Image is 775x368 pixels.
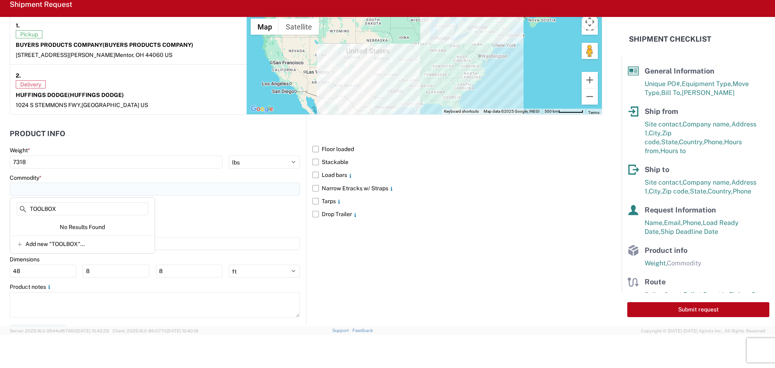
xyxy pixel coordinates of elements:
span: Server: 2025.16.0-9544af67660 [10,328,109,333]
span: State, [661,138,679,146]
span: [STREET_ADDRESS][PERSON_NAME] [16,52,115,58]
span: Add new "TOOLBOX"... [25,240,85,248]
span: Pallet Count in Pickup Stops equals Pallet Count in delivery stops [645,291,769,307]
span: Bill To, [661,89,682,97]
span: Phone, [704,138,724,146]
a: Open this area in Google Maps (opens a new window) [249,104,275,114]
button: Add hazmat info [10,325,66,340]
label: Tarps [312,195,602,208]
button: Map Scale: 500 km per 58 pixels [542,109,586,114]
span: [GEOGRAPHIC_DATA] US [82,102,148,108]
span: Ship to [645,165,669,174]
button: Keyboard shortcuts [444,109,479,114]
span: Map data ©2025 Google, INEGI [484,109,540,114]
strong: 2. [16,70,21,80]
span: State, [690,187,708,195]
span: Client: 2025.16.0-8fc0770 [113,328,198,333]
span: Phone, [683,219,703,227]
label: Commodity [10,174,42,181]
button: Zoom in [582,72,598,88]
input: H [156,265,222,278]
span: Product info [645,246,687,254]
label: Weight [10,147,30,154]
span: Equipment Type, [682,80,733,88]
span: Site contact, [645,179,683,186]
span: Ship Deadline Date [660,228,718,236]
span: 500 km [545,109,558,114]
span: Mentor, OH 44060 US [115,52,172,58]
input: L [10,265,76,278]
span: Site contact, [645,120,683,128]
div: No Results Found [12,219,153,236]
span: [DATE] 10:42:29 [76,328,109,333]
span: Company name, [683,179,731,186]
input: W [83,265,149,278]
button: Map camera controls [582,14,598,30]
span: City, [649,187,662,195]
span: Unique PO#, [645,80,682,88]
label: Product notes [10,283,52,290]
label: Stackable [312,156,602,168]
span: Name, [645,219,664,227]
label: Floor loaded [312,143,602,156]
span: [PERSON_NAME] [682,89,735,97]
span: (BUYERS PRODUCTS COMPANY) [103,42,193,48]
strong: HUFFINGS DODGE [16,92,124,98]
span: Company name, [683,120,731,128]
span: City, [649,129,662,137]
a: Feedback [352,328,373,333]
span: General Information [645,67,714,75]
span: Copyright © [DATE]-[DATE] Agistix Inc., All Rights Reserved [641,327,765,334]
span: Zip code, [662,187,690,195]
span: Weight, [645,259,667,267]
a: Terms [588,110,599,115]
span: Route [645,278,666,286]
span: Pallet Count, [645,291,683,299]
span: [DATE] 10:40:19 [167,328,198,333]
span: Delivery [16,80,46,88]
span: (HUFFINGS DODGE) [68,92,124,98]
span: 1024 S STEMMONS FWY, [16,102,82,108]
span: Ship from [645,107,678,116]
a: Support [332,328,352,333]
button: Zoom out [582,88,598,105]
label: Load bars [312,168,602,181]
strong: 1. [16,20,20,30]
button: Submit request [627,302,769,317]
span: Hours to [660,147,686,155]
span: Request Information [645,206,716,214]
h2: Shipment Checklist [629,34,711,44]
button: Drag Pegman onto the map to open Street View [582,43,598,59]
span: Phone [733,187,751,195]
label: Dimensions [10,256,40,263]
label: Drop Trailer [312,208,602,221]
button: Show street map [251,19,279,35]
button: Show satellite imagery [279,19,319,35]
label: Narrow Etracks w/ Straps [312,182,602,195]
span: Commodity [667,259,702,267]
span: Pickup [16,30,42,38]
img: Google [249,104,275,114]
h2: Product Info [10,130,65,138]
span: Country, [708,187,733,195]
strong: BUYERS PRODUCTS COMPANY [16,42,193,48]
span: Country, [679,138,704,146]
span: Email, [664,219,683,227]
